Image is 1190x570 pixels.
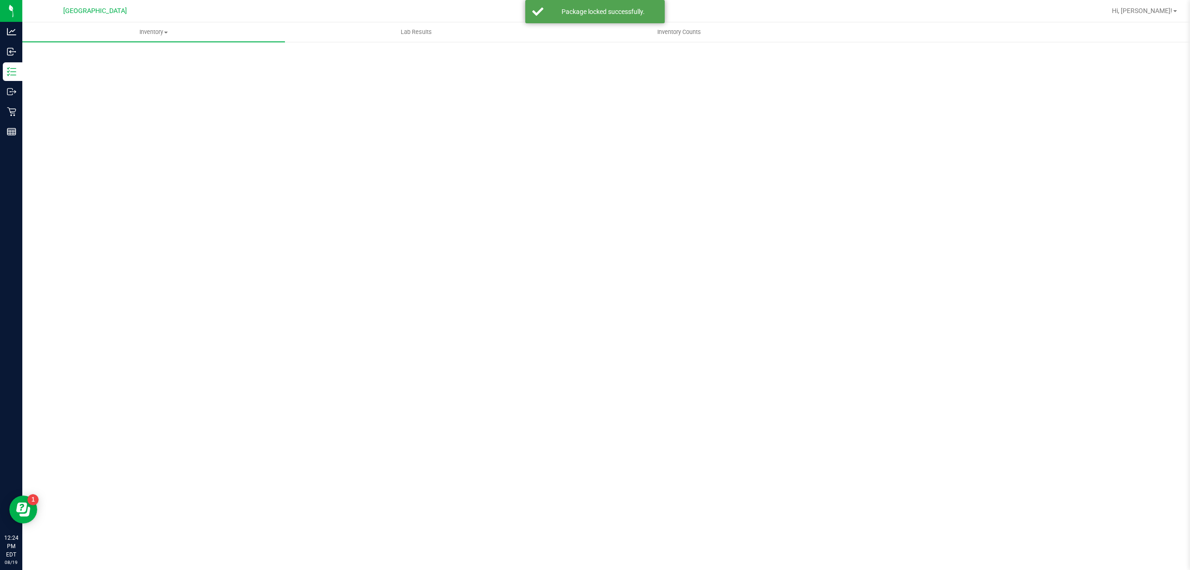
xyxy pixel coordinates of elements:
iframe: Resource center [9,496,37,523]
span: Hi, [PERSON_NAME]! [1112,7,1172,14]
div: Package locked successfully. [549,7,658,16]
a: Inventory [22,22,285,42]
inline-svg: Outbound [7,87,16,96]
span: [GEOGRAPHIC_DATA] [63,7,127,15]
inline-svg: Inbound [7,47,16,56]
p: 08/19 [4,559,18,566]
a: Lab Results [285,22,548,42]
span: Inventory [22,28,285,36]
a: Inventory Counts [548,22,810,42]
inline-svg: Reports [7,127,16,136]
span: Inventory Counts [645,28,714,36]
iframe: Resource center unread badge [27,494,39,505]
p: 12:24 PM EDT [4,534,18,559]
inline-svg: Retail [7,107,16,116]
span: Lab Results [388,28,444,36]
inline-svg: Inventory [7,67,16,76]
inline-svg: Analytics [7,27,16,36]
